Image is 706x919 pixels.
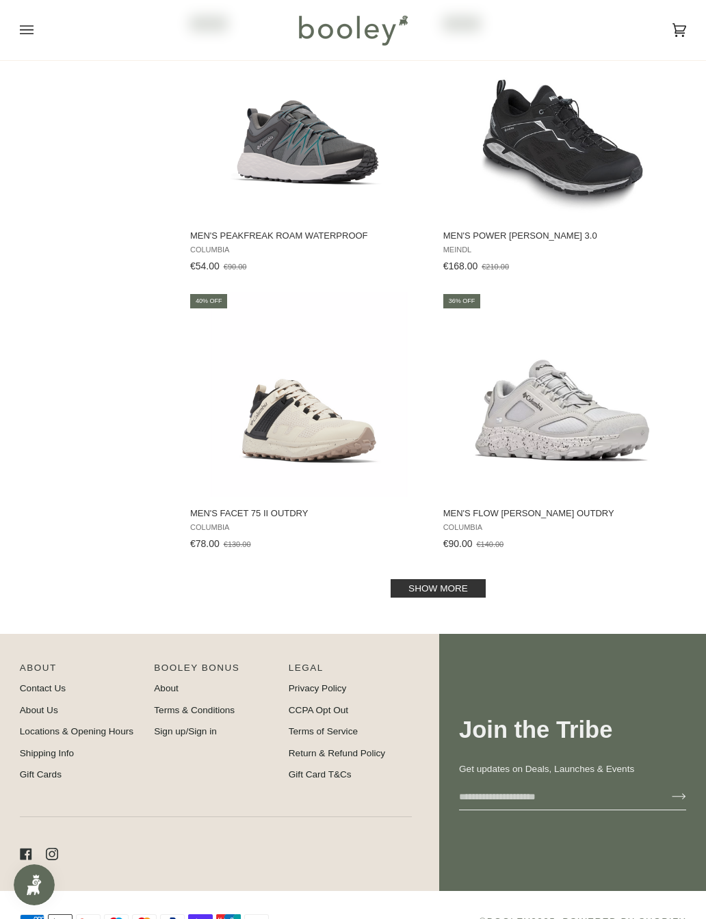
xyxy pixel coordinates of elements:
a: Men's Peakfreak Roam Waterproof [188,14,431,277]
a: About Us [20,705,58,715]
span: Columbia [190,523,429,532]
input: your-email@example.com [459,784,650,810]
iframe: Button to open loyalty program pop-up [14,864,55,905]
span: €130.00 [224,540,251,548]
a: Show more [391,579,486,598]
a: Sign up/Sign in [154,726,216,736]
span: €78.00 [190,538,220,549]
img: Columbia Men's Flow Morrison OutDry Slate Grey / Black - Booley Galway [460,292,665,497]
span: Columbia [190,245,429,254]
img: Booley [293,10,413,50]
span: €168.00 [443,261,478,271]
span: Meindl [443,245,682,254]
span: Men's Power [PERSON_NAME] 3.0 [443,230,682,242]
img: Columbia Men's Facet 75 II Outdry Dark Stone / Black - Booley Galway [207,292,412,497]
p: Get updates on Deals, Launches & Events [459,762,686,776]
a: Contact Us [20,683,66,693]
a: About [154,683,179,693]
span: Columbia [443,523,682,532]
div: Pagination [190,583,686,594]
a: Gift Cards [20,769,62,780]
button: Join [650,786,686,808]
a: Men's Power Walker 3.0 [441,14,684,277]
h3: Join the Tribe [459,715,686,745]
a: Terms & Conditions [154,705,235,715]
div: 40% off [190,294,228,308]
span: €90.00 [443,538,473,549]
img: Columbia Men's Peakfreak Roam Waterproof Ti Grey Steel / River Blue - Booley Galway [207,14,412,219]
p: Booley Bonus [154,661,277,682]
a: Terms of Service [289,726,358,736]
a: Men's Flow Morrison OutDry [441,292,684,555]
a: Gift Card T&Cs [289,769,352,780]
span: Men's Peakfreak Roam Waterproof [190,230,429,242]
a: Men's Facet 75 II Outdry [188,292,431,555]
span: Men's Flow [PERSON_NAME] OutDry [443,507,682,520]
a: Privacy Policy [289,683,347,693]
span: €54.00 [190,261,220,271]
div: 36% off [443,294,481,308]
span: €90.00 [224,263,247,271]
a: Return & Refund Policy [289,748,385,758]
span: €140.00 [476,540,504,548]
span: Men's Facet 75 II Outdry [190,507,429,520]
span: €210.00 [482,263,509,271]
p: Pipeline_Footer Main [20,661,143,682]
a: CCPA Opt Out [289,705,348,715]
img: Meindl Men's Power Walker 3.0 Black / Silver - Booley Galway [460,14,665,219]
p: Pipeline_Footer Sub [289,661,412,682]
a: Shipping Info [20,748,74,758]
a: Locations & Opening Hours [20,726,133,736]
